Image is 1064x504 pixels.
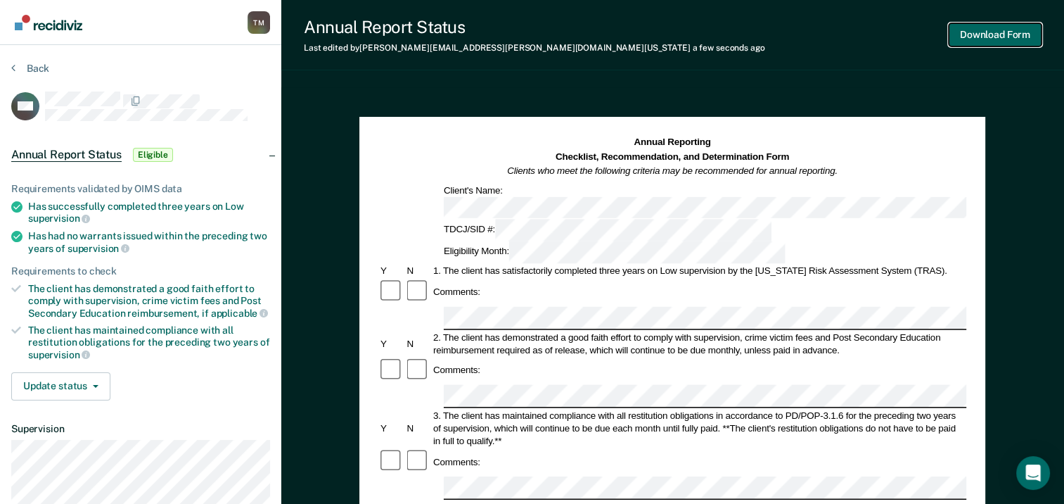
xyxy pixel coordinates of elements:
[508,165,838,176] em: Clients who meet the following criteria may be recommended for annual reporting.
[556,151,789,162] strong: Checklist, Recommendation, and Determination Form
[949,23,1041,46] button: Download Form
[28,201,270,225] div: Has successfully completed three years on Low
[15,15,82,30] img: Recidiviz
[405,265,431,277] div: N
[634,137,711,148] strong: Annual Reporting
[11,372,110,401] button: Update status
[28,213,90,224] span: supervision
[11,423,270,435] dt: Supervision
[28,325,270,360] div: The client has maintained compliance with all restitution obligations for the preceding two years of
[442,220,774,241] div: TDCJ/SID #:
[11,265,270,277] div: Requirements to check
[378,265,404,277] div: Y
[405,337,431,350] div: N
[431,364,482,377] div: Comments:
[378,422,404,434] div: Y
[68,243,129,254] span: supervision
[11,148,122,162] span: Annual Report Status
[11,183,270,195] div: Requirements validated by OIMS data
[304,17,765,37] div: Annual Report Status
[211,308,268,319] span: applicable
[378,337,404,350] div: Y
[442,241,788,263] div: Eligibility Month:
[11,62,49,75] button: Back
[431,331,966,356] div: 2. The client has demonstrated a good faith effort to comply with supervision, crime victim fees ...
[431,286,482,298] div: Comments:
[431,455,482,468] div: Comments:
[431,265,966,277] div: 1. The client has satisfactorily completed three years on Low supervision by the [US_STATE] Risk ...
[248,11,270,34] button: Profile dropdown button
[133,148,173,162] span: Eligible
[28,349,90,360] span: supervision
[304,43,765,53] div: Last edited by [PERSON_NAME][EMAIL_ADDRESS][PERSON_NAME][DOMAIN_NAME][US_STATE]
[405,422,431,434] div: N
[28,283,270,319] div: The client has demonstrated a good faith effort to comply with supervision, crime victim fees and...
[28,230,270,254] div: Has had no warrants issued within the preceding two years of
[693,43,765,53] span: a few seconds ago
[431,409,966,447] div: 3. The client has maintained compliance with all restitution obligations in accordance to PD/POP-...
[248,11,270,34] div: T M
[1016,456,1050,490] div: Open Intercom Messenger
